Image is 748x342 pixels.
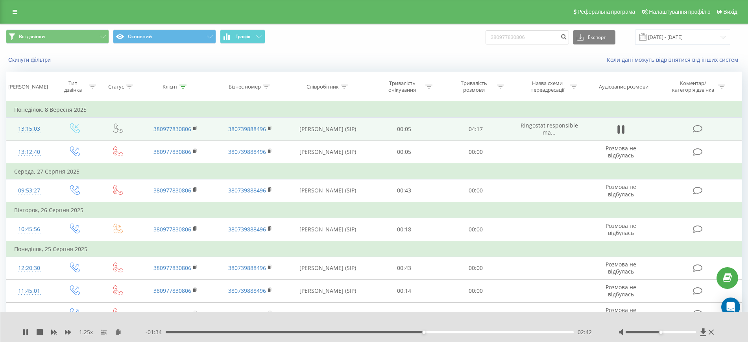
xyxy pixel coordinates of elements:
[14,283,44,299] div: 11:45:01
[368,257,440,279] td: 00:43
[113,30,216,44] button: Основний
[288,257,368,279] td: [PERSON_NAME] (SIP)
[578,328,592,336] span: 02:42
[8,83,48,90] div: [PERSON_NAME]
[453,80,495,93] div: Тривалість розмови
[606,306,636,321] span: Розмова не відбулась
[440,118,512,140] td: 04:17
[368,140,440,164] td: 00:05
[288,218,368,241] td: [PERSON_NAME] (SIP)
[153,226,191,233] a: 380977830806
[288,279,368,302] td: [PERSON_NAME] (SIP)
[163,83,177,90] div: Клієнт
[578,9,635,15] span: Реферальна програма
[659,331,663,334] div: Accessibility label
[599,83,648,90] div: Аудіозапис розмови
[670,80,716,93] div: Коментар/категорія дзвінка
[6,30,109,44] button: Всі дзвінки
[146,328,166,336] span: - 01:34
[14,261,44,276] div: 12:20:30
[368,179,440,202] td: 00:43
[14,222,44,237] div: 10:45:56
[368,303,440,326] td: 00:17
[486,30,569,44] input: Пошук за номером
[153,310,191,318] a: 380977830806
[229,83,261,90] div: Бізнес номер
[422,331,425,334] div: Accessibility label
[526,80,568,93] div: Назва схеми переадресації
[153,287,191,294] a: 380977830806
[228,148,266,155] a: 380739888496
[6,241,742,257] td: Понеділок, 25 Серпня 2025
[440,179,512,202] td: 00:00
[228,264,266,272] a: 380739888496
[79,328,93,336] span: 1.25 x
[14,121,44,137] div: 13:15:03
[14,183,44,198] div: 09:53:27
[440,218,512,241] td: 00:00
[288,140,368,164] td: [PERSON_NAME] (SIP)
[228,187,266,194] a: 380739888496
[59,80,87,93] div: Тип дзвінка
[368,218,440,241] td: 00:18
[14,306,44,322] div: 11:44:29
[440,279,512,302] td: 00:00
[153,125,191,133] a: 380977830806
[573,30,615,44] button: Експорт
[6,56,55,63] button: Скинути фільтри
[724,9,737,15] span: Вихід
[721,298,740,316] div: Open Intercom Messenger
[288,303,368,326] td: [PERSON_NAME] (SIP)
[19,33,45,40] span: Всі дзвінки
[521,122,578,136] span: Ringostat responsible ma...
[288,118,368,140] td: [PERSON_NAME] (SIP)
[307,83,339,90] div: Співробітник
[649,9,710,15] span: Налаштування профілю
[14,144,44,160] div: 13:12:40
[440,257,512,279] td: 00:00
[153,148,191,155] a: 380977830806
[368,118,440,140] td: 00:05
[153,187,191,194] a: 380977830806
[153,264,191,272] a: 380977830806
[607,56,742,63] a: Коли дані можуть відрізнятися вiд інших систем
[606,283,636,298] span: Розмова не відбулась
[228,287,266,294] a: 380739888496
[381,80,423,93] div: Тривалість очікування
[440,303,512,326] td: 00:00
[440,140,512,164] td: 00:00
[368,279,440,302] td: 00:14
[228,310,266,318] a: 380739888496
[6,164,742,179] td: Середа, 27 Серпня 2025
[220,30,265,44] button: Графік
[606,144,636,159] span: Розмова не відбулась
[606,183,636,198] span: Розмова не відбулась
[108,83,124,90] div: Статус
[288,179,368,202] td: [PERSON_NAME] (SIP)
[6,202,742,218] td: Вівторок, 26 Серпня 2025
[228,125,266,133] a: 380739888496
[228,226,266,233] a: 380739888496
[235,34,251,39] span: Графік
[606,222,636,237] span: Розмова не відбулась
[6,102,742,118] td: Понеділок, 8 Вересня 2025
[606,261,636,275] span: Розмова не відбулась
